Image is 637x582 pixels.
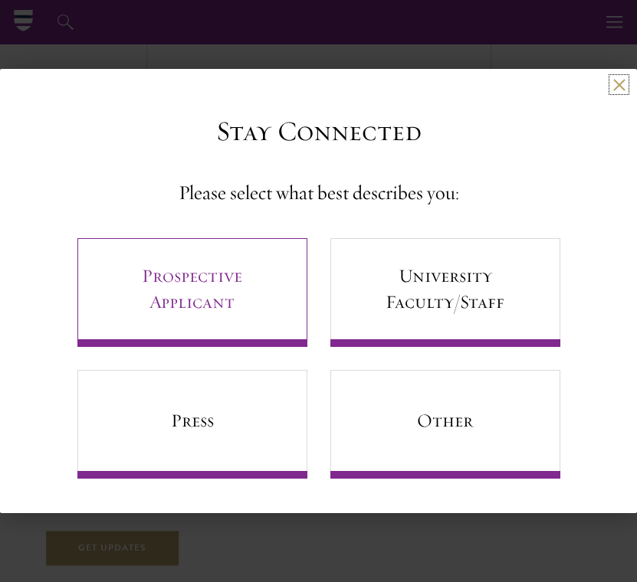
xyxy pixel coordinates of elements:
[77,238,307,347] a: Prospective Applicant
[330,238,560,347] a: University Faculty/Staff
[330,370,560,479] a: Other
[179,178,459,208] h4: Please select what best describes you:
[77,370,307,479] a: Press
[216,115,422,148] h3: Stay Connected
